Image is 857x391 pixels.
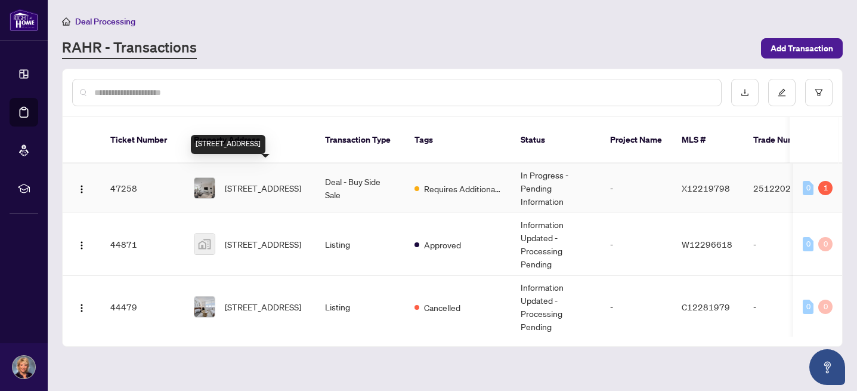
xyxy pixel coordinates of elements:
[744,164,827,213] td: 2512202
[744,117,827,164] th: Trade Number
[225,238,301,251] span: [STREET_ADDRESS]
[511,117,601,164] th: Status
[13,356,35,378] img: Profile Icon
[803,181,813,195] div: 0
[818,237,833,251] div: 0
[511,276,601,338] td: Information Updated - Processing Pending
[77,184,86,194] img: Logo
[818,181,833,195] div: 1
[62,38,197,59] a: RAHR - Transactions
[101,213,184,276] td: 44871
[315,164,405,213] td: Deal - Buy Side Sale
[815,88,823,97] span: filter
[62,17,70,26] span: home
[744,213,827,276] td: -
[778,88,786,97] span: edit
[424,182,502,195] span: Requires Additional Docs
[72,178,91,198] button: Logo
[809,349,845,385] button: Open asap
[682,239,732,250] span: W12296618
[72,297,91,316] button: Logo
[315,213,405,276] td: Listing
[194,178,215,198] img: thumbnail-img
[818,300,833,314] div: 0
[682,183,730,193] span: X12219798
[315,276,405,338] td: Listing
[77,241,86,250] img: Logo
[803,237,813,251] div: 0
[424,301,460,314] span: Cancelled
[731,79,759,106] button: download
[75,16,135,27] span: Deal Processing
[10,9,38,31] img: logo
[405,117,511,164] th: Tags
[761,38,843,59] button: Add Transaction
[194,297,215,317] img: thumbnail-img
[768,79,796,106] button: edit
[101,117,184,164] th: Ticket Number
[225,181,301,195] span: [STREET_ADDRESS]
[771,39,833,58] span: Add Transaction
[511,164,601,213] td: In Progress - Pending Information
[511,213,601,276] td: Information Updated - Processing Pending
[672,117,744,164] th: MLS #
[601,213,672,276] td: -
[101,276,184,338] td: 44479
[77,303,86,313] img: Logo
[424,238,461,251] span: Approved
[191,135,265,154] div: [STREET_ADDRESS]
[744,276,827,338] td: -
[601,164,672,213] td: -
[184,117,315,164] th: Property Address
[601,276,672,338] td: -
[805,79,833,106] button: filter
[315,117,405,164] th: Transaction Type
[682,301,730,312] span: C12281979
[72,235,91,254] button: Logo
[194,234,215,254] img: thumbnail-img
[225,300,301,313] span: [STREET_ADDRESS]
[101,164,184,213] td: 47258
[601,117,672,164] th: Project Name
[803,300,813,314] div: 0
[741,88,749,97] span: download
